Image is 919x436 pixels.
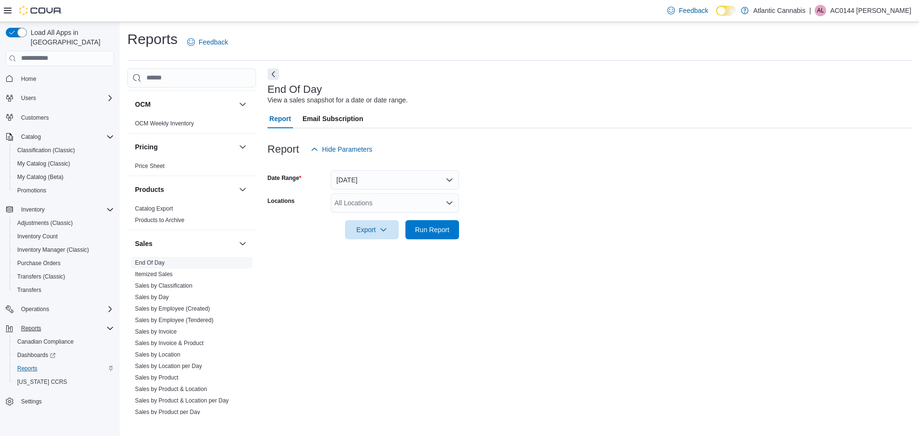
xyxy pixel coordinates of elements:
a: Sales by Invoice [135,328,177,335]
div: Products [127,203,256,230]
span: Dashboards [17,351,56,359]
span: Adjustments (Classic) [13,217,114,229]
a: Inventory Manager (Classic) [13,244,93,256]
span: Dashboards [13,349,114,361]
span: Customers [17,112,114,123]
span: Export [351,220,393,239]
button: My Catalog (Classic) [10,157,118,170]
a: OCM Weekly Inventory [135,120,194,127]
button: Adjustments (Classic) [10,216,118,230]
a: Sales by Employee (Tendered) [135,317,213,324]
span: Itemized Sales [135,270,173,278]
button: Operations [2,302,118,316]
a: Inventory Count [13,231,62,242]
a: Customers [17,112,53,123]
button: Purchase Orders [10,257,118,270]
span: Promotions [17,187,46,194]
span: My Catalog (Classic) [17,160,70,168]
img: Cova [19,6,62,15]
span: Users [17,92,114,104]
span: Reports [21,324,41,332]
button: Open list of options [446,199,453,207]
span: Hide Parameters [322,145,372,154]
button: Customers [2,111,118,124]
button: Transfers [10,283,118,297]
button: Export [345,220,399,239]
a: Purchase Orders [13,257,65,269]
span: Products to Archive [135,216,184,224]
span: Sales by Product & Location [135,385,207,393]
h3: Products [135,185,164,194]
button: Reports [10,362,118,375]
span: Transfers [13,284,114,296]
a: My Catalog (Beta) [13,171,67,183]
span: My Catalog (Beta) [17,173,64,181]
a: Classification (Classic) [13,145,79,156]
span: Settings [21,398,42,405]
a: Adjustments (Classic) [13,217,77,229]
a: Sales by Location [135,351,180,358]
div: Pricing [127,160,256,176]
a: Price Sheet [135,163,165,169]
h3: End Of Day [268,84,322,95]
span: Sales by Invoice [135,328,177,335]
button: Transfers (Classic) [10,270,118,283]
span: Reports [13,363,114,374]
span: End Of Day [135,259,165,267]
p: | [809,5,811,16]
h3: OCM [135,100,151,109]
span: My Catalog (Beta) [13,171,114,183]
span: Price Sheet [135,162,165,170]
span: My Catalog (Classic) [13,158,114,169]
h1: Reports [127,30,178,49]
span: Reports [17,365,37,372]
span: Catalog Export [135,205,173,212]
span: Report [269,109,291,128]
button: [US_STATE] CCRS [10,375,118,389]
a: Sales by Product per Day [135,409,200,415]
a: End Of Day [135,259,165,266]
input: Dark Mode [716,6,736,16]
a: Home [17,73,40,85]
span: Transfers [17,286,41,294]
button: My Catalog (Beta) [10,170,118,184]
button: Products [237,184,248,195]
button: Pricing [237,141,248,153]
span: Sales by Invoice & Product [135,339,203,347]
button: Settings [2,394,118,408]
button: Catalog [17,131,45,143]
button: Canadian Compliance [10,335,118,348]
span: Feedback [679,6,708,15]
a: Sales by Classification [135,282,192,289]
a: Settings [17,396,45,407]
button: Next [268,68,279,80]
span: Feedback [199,37,228,47]
label: Locations [268,197,295,205]
a: Sales by Product [135,374,179,381]
span: Users [21,94,36,102]
button: Sales [237,238,248,249]
div: AC0144 Lawrenson Dennis [815,5,826,16]
span: Classification (Classic) [13,145,114,156]
p: AC0144 [PERSON_NAME] [830,5,911,16]
a: Sales by Location per Day [135,363,202,369]
button: [DATE] [331,170,459,190]
span: Purchase Orders [13,257,114,269]
button: Inventory Manager (Classic) [10,243,118,257]
button: Promotions [10,184,118,197]
button: OCM [237,99,248,110]
span: Sales by Product [135,374,179,381]
span: Transfers (Classic) [13,271,114,282]
button: Reports [2,322,118,335]
div: View a sales snapshot for a date or date range. [268,95,408,105]
a: Sales by Day [135,294,169,301]
a: Feedback [663,1,712,20]
a: Sales by Employee (Created) [135,305,210,312]
h3: Report [268,144,299,155]
button: Users [2,91,118,105]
